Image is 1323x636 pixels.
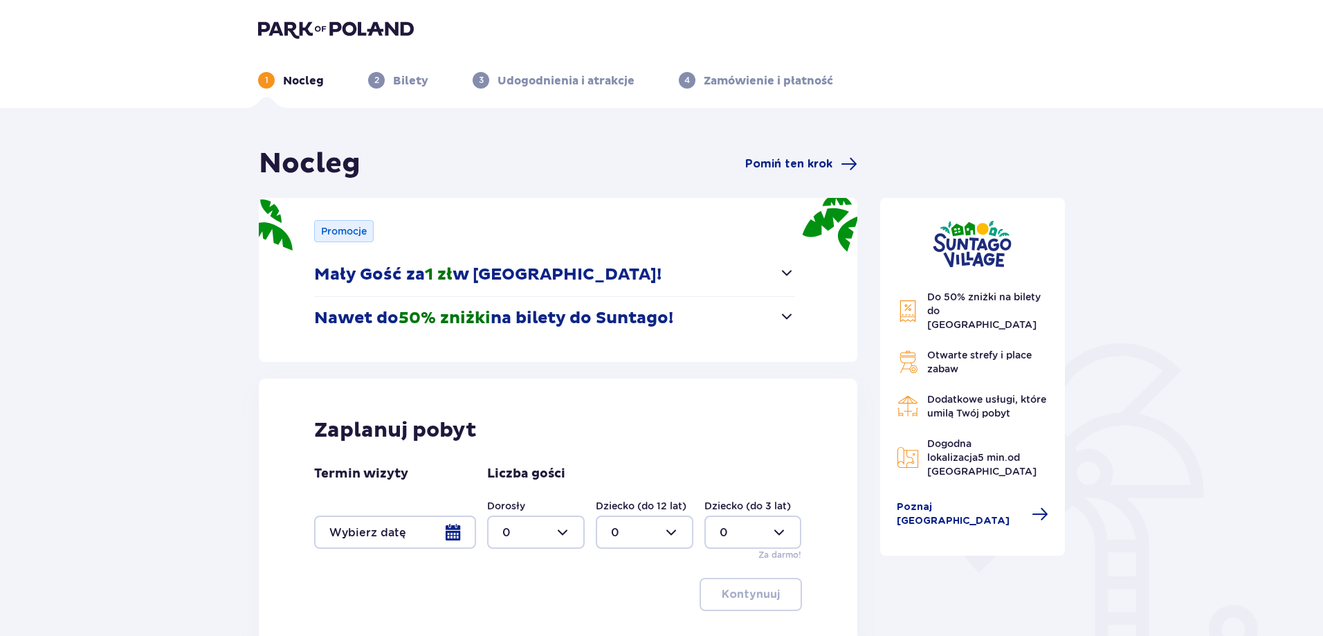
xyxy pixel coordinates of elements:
p: Liczba gości [487,466,565,482]
p: Termin wizyty [314,466,408,482]
a: Poznaj [GEOGRAPHIC_DATA] [897,500,1049,528]
span: 50% zniżki [399,308,491,329]
img: Restaurant Icon [897,395,919,417]
div: 2Bilety [368,72,428,89]
img: Discount Icon [897,300,919,322]
span: Otwarte strefy i place zabaw [927,349,1032,374]
p: 2 [374,74,379,87]
span: Dogodna lokalizacja od [GEOGRAPHIC_DATA] [927,438,1037,477]
button: Nawet do50% zniżkina bilety do Suntago! [314,297,795,340]
h1: Nocleg [259,147,361,181]
p: Zamówienie i płatność [704,73,833,89]
img: Suntago Village [933,220,1012,268]
a: Pomiń ten krok [745,156,857,172]
p: Udogodnienia i atrakcje [498,73,635,89]
label: Dziecko (do 3 lat) [704,499,791,513]
p: Mały Gość za w [GEOGRAPHIC_DATA]! [314,264,661,285]
p: Nawet do na bilety do Suntago! [314,308,673,329]
span: 5 min. [978,452,1007,463]
p: Kontynuuj [722,587,780,602]
button: Kontynuuj [700,578,802,611]
p: 3 [479,74,484,87]
img: Map Icon [897,446,919,469]
span: Pomiń ten krok [745,156,832,172]
span: Do 50% zniżki na bilety do [GEOGRAPHIC_DATA] [927,291,1041,330]
div: 4Zamówienie i płatność [679,72,833,89]
div: 3Udogodnienia i atrakcje [473,72,635,89]
span: Poznaj [GEOGRAPHIC_DATA] [897,500,1024,528]
span: Dodatkowe usługi, które umilą Twój pobyt [927,394,1046,419]
p: Promocje [321,224,367,238]
button: Mały Gość za1 złw [GEOGRAPHIC_DATA]! [314,253,795,296]
img: Park of Poland logo [258,19,414,39]
p: Nocleg [283,73,324,89]
p: Zaplanuj pobyt [314,417,477,444]
label: Dorosły [487,499,525,513]
p: Za darmo! [758,549,801,561]
p: Bilety [393,73,428,89]
label: Dziecko (do 12 lat) [596,499,686,513]
img: Grill Icon [897,351,919,373]
p: 4 [684,74,690,87]
p: 1 [265,74,268,87]
div: 1Nocleg [258,72,324,89]
span: 1 zł [425,264,453,285]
